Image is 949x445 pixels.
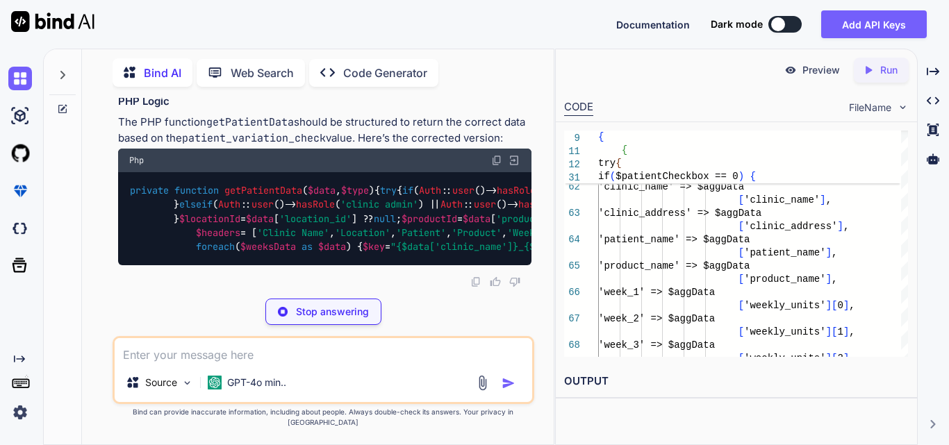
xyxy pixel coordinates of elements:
[744,326,826,337] span: 'weekly_units'
[738,300,744,311] span: [
[598,158,616,169] span: try
[837,221,843,232] span: ]
[711,17,763,31] span: Dark mode
[744,274,826,285] span: 'product_name'
[738,326,744,337] span: [
[508,154,520,167] img: Open in Browser
[598,260,750,271] span: 'product_name' => $aggData
[738,247,744,258] span: [
[518,199,557,211] span: hasRole
[843,326,849,337] span: ]
[118,115,531,146] p: The PHP function should be structured to return the correct data based on the value. Here’s the c...
[598,313,715,324] span: 'week_2' => $aggData
[390,241,935,253] span: " _ _ _ "
[246,212,274,225] span: $data
[524,241,663,253] span: {$data['clinic_address']}
[564,286,580,299] div: 66
[8,142,32,165] img: githubLight
[380,184,397,196] span: try
[318,241,346,253] span: $data
[419,184,441,196] span: Auth
[8,67,32,90] img: chat
[208,376,222,389] img: GPT-4o mini
[598,131,604,142] span: {
[564,233,580,246] div: 64
[174,184,374,196] span: ( )
[826,274,832,285] span: ]
[826,247,832,258] span: ]
[564,158,580,171] span: 12
[843,300,849,311] span: ]
[340,199,418,211] span: 'clinic admin'
[206,115,294,129] code: getPatientData
[556,365,917,398] h2: OUTPUT
[8,104,32,128] img: ai-studio
[744,221,837,232] span: 'clinic_address'
[507,226,552,239] span: 'Week 1'
[474,375,490,391] img: attachment
[179,199,213,211] span: elseif
[402,184,413,196] span: if
[832,353,837,364] span: [
[145,376,177,389] p: Source
[738,274,744,285] span: [
[402,212,457,225] span: $productId
[129,155,144,166] span: Php
[251,199,274,211] span: user
[308,184,336,196] span: $data
[335,226,390,239] span: 'Location'
[738,221,744,232] span: [
[750,208,761,219] span: ta
[497,184,536,196] span: hasRole
[470,276,481,287] img: copy
[826,300,832,311] span: ]
[296,305,369,319] p: Stop answering
[880,63,898,77] p: Run
[509,276,520,287] img: dislike
[564,99,593,116] div: CODE
[8,217,32,240] img: darkCloudIdeIcon
[11,11,94,32] img: Bind AI
[564,171,580,185] span: 31
[196,241,235,253] span: foreach
[396,226,446,239] span: 'Patient'
[113,407,534,428] p: Bind can provide inaccurate information, including about people. Always double-check its answers....
[8,179,32,203] img: premium
[838,300,843,311] span: 0
[240,241,296,253] span: $weeksData
[130,184,169,196] span: private
[302,241,313,253] span: as
[802,63,840,77] p: Preview
[820,194,825,205] span: ]
[231,65,294,81] p: Web Search
[598,287,715,298] span: 'week_1' => $aggData
[463,212,490,225] span: $data
[826,326,832,337] span: ]
[218,199,240,211] span: Auth
[832,274,837,285] span: ,
[308,184,369,196] span: ,
[374,212,396,225] span: null
[849,353,855,364] span: ,
[598,208,750,219] span: 'clinic_address' => $aggDa
[738,171,744,182] span: )
[452,226,502,239] span: 'Product'
[564,312,580,326] div: 67
[616,158,621,169] span: {
[784,64,797,76] img: preview
[849,101,891,115] span: FileName
[341,184,369,196] span: $type
[564,207,580,220] div: 63
[396,241,518,253] span: {$data['clinic_name']}
[750,171,755,182] span: {
[182,131,326,145] code: patient_variation_check
[564,260,580,273] div: 65
[490,276,501,287] img: like
[610,171,616,182] span: (
[564,339,580,352] div: 68
[843,221,849,232] span: ,
[8,401,32,424] img: settings
[452,184,474,196] span: user
[598,234,750,245] span: 'patient_name' => $aggData
[598,339,715,351] span: 'week_3' => $aggData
